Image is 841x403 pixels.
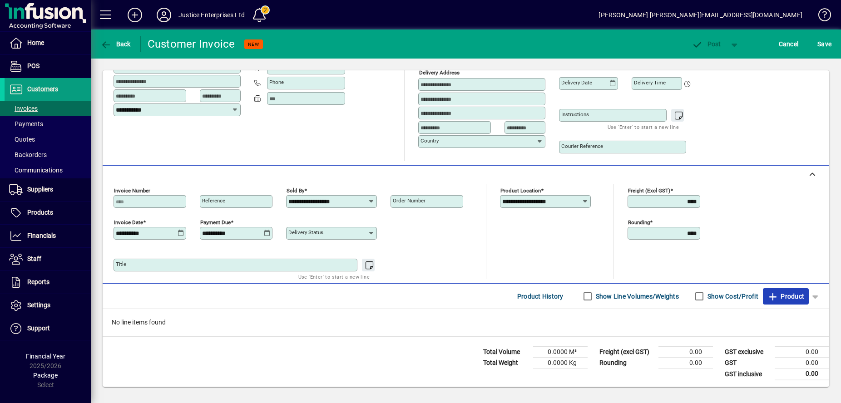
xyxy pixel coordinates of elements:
[706,292,758,301] label: Show Cost/Profit
[817,40,821,48] span: S
[628,187,670,194] mat-label: Freight (excl GST)
[775,347,829,358] td: 0.00
[533,358,588,369] td: 0.0000 Kg
[561,111,589,118] mat-label: Instructions
[178,8,245,22] div: Justice Enterprises Ltd
[628,219,650,226] mat-label: Rounding
[561,143,603,149] mat-label: Courier Reference
[200,219,231,226] mat-label: Payment due
[599,8,802,22] div: [PERSON_NAME] [PERSON_NAME][EMAIL_ADDRESS][DOMAIN_NAME]
[658,358,713,369] td: 0.00
[269,79,284,85] mat-label: Phone
[811,2,830,31] a: Knowledge Base
[5,248,91,270] a: Staff
[9,105,38,112] span: Invoices
[514,288,567,305] button: Product History
[594,292,679,301] label: Show Line Volumes/Weights
[595,347,658,358] td: Freight (excl GST)
[5,132,91,147] a: Quotes
[27,62,40,69] span: POS
[5,116,91,132] a: Payments
[720,358,775,369] td: GST
[595,358,658,369] td: Rounding
[763,288,809,305] button: Product
[479,347,533,358] td: Total Volume
[815,36,834,52] button: Save
[27,278,49,285] span: Reports
[779,37,799,51] span: Cancel
[634,79,666,86] mat-label: Delivery time
[775,369,829,380] td: 0.00
[27,324,50,332] span: Support
[202,197,225,204] mat-label: Reference
[5,162,91,178] a: Communications
[5,55,91,78] a: POS
[5,271,91,294] a: Reports
[561,79,592,86] mat-label: Delivery date
[500,187,541,194] mat-label: Product location
[692,40,721,48] span: ost
[5,201,91,224] a: Products
[608,122,679,132] mat-hint: Use 'Enter' to start a new line
[5,32,91,54] a: Home
[5,294,91,317] a: Settings
[9,120,43,128] span: Payments
[5,147,91,162] a: Backorders
[148,37,235,51] div: Customer Invoice
[5,225,91,247] a: Financials
[26,353,65,360] span: Financial Year
[149,7,178,23] button: Profile
[658,347,713,358] td: 0.00
[420,138,439,144] mat-label: Country
[687,36,726,52] button: Post
[817,37,831,51] span: ave
[9,167,63,174] span: Communications
[393,197,425,204] mat-label: Order number
[479,358,533,369] td: Total Weight
[100,40,131,48] span: Back
[288,229,323,236] mat-label: Delivery status
[27,39,44,46] span: Home
[5,101,91,116] a: Invoices
[27,85,58,93] span: Customers
[27,232,56,239] span: Financials
[27,255,41,262] span: Staff
[775,358,829,369] td: 0.00
[27,186,53,193] span: Suppliers
[103,309,829,336] div: No line items found
[287,187,304,194] mat-label: Sold by
[5,178,91,201] a: Suppliers
[533,347,588,358] td: 0.0000 M³
[777,36,801,52] button: Cancel
[27,301,50,309] span: Settings
[720,369,775,380] td: GST inclusive
[33,372,58,379] span: Package
[720,347,775,358] td: GST exclusive
[114,219,143,226] mat-label: Invoice date
[116,261,126,267] mat-label: Title
[767,289,804,304] span: Product
[298,271,370,282] mat-hint: Use 'Enter' to start a new line
[707,40,712,48] span: P
[91,36,141,52] app-page-header-button: Back
[120,7,149,23] button: Add
[5,317,91,340] a: Support
[27,209,53,216] span: Products
[248,41,259,47] span: NEW
[9,151,47,158] span: Backorders
[9,136,35,143] span: Quotes
[98,36,133,52] button: Back
[517,289,564,304] span: Product History
[114,187,150,194] mat-label: Invoice number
